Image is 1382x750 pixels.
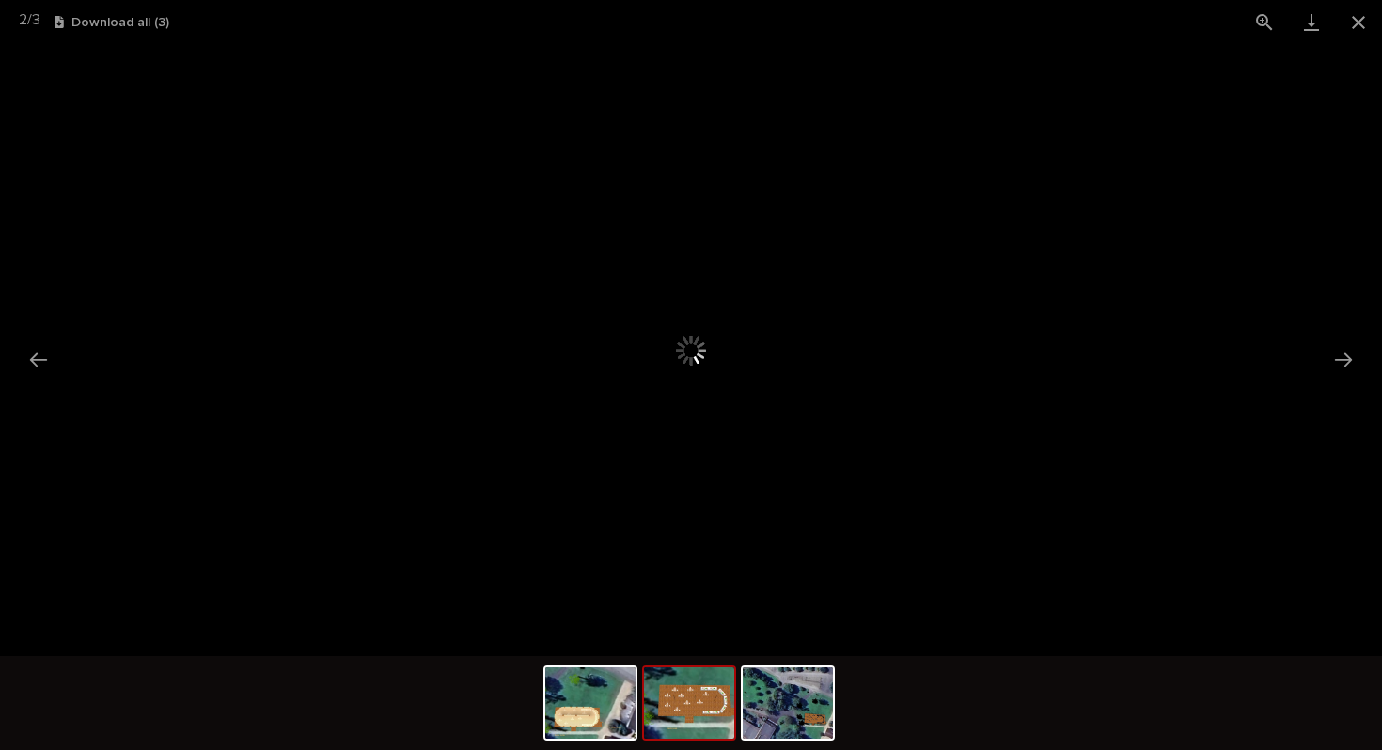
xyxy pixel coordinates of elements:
span: 2 [19,12,27,27]
button: Download all (3) [55,16,169,29]
button: Next slide [1324,341,1363,378]
img: https%3A%2F%2Fv5.airtableusercontent.com%2Fv3%2Fu%2F46%2F46%2F1760457600000%2FCJCqnb9EZ2LKJR8JtVC... [545,667,636,739]
img: https%3A%2F%2Fv5.airtableusercontent.com%2Fv3%2Fu%2F46%2F46%2F1760457600000%2F5dJ6Mp_Wx_FUj2dYhCG... [743,667,833,739]
img: https%3A%2F%2Fv5.airtableusercontent.com%2Fv3%2Fu%2F46%2F46%2F1760457600000%2FtwPUdpVBx550yOGdCLa... [644,667,734,739]
button: Previous slide [19,341,58,378]
span: 3 [32,12,40,27]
